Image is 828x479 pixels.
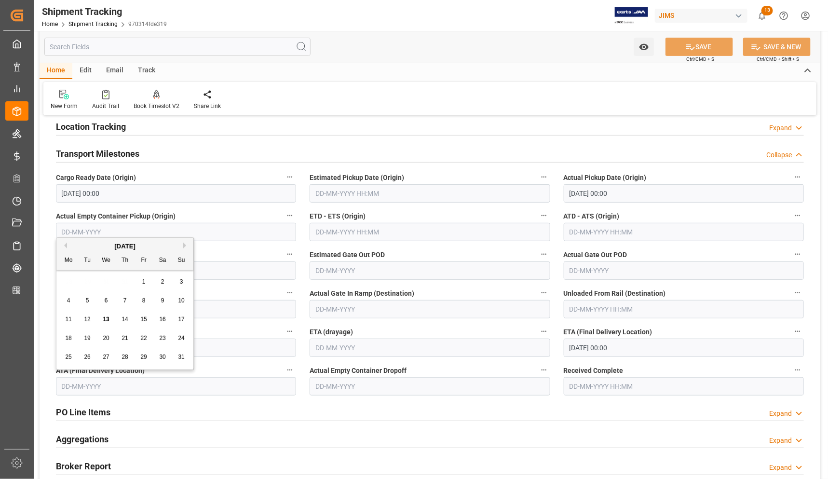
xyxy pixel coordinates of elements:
[157,295,169,307] div: Choose Saturday, August 9th, 2025
[310,223,550,241] input: DD-MM-YYYY HH:MM
[180,278,183,285] span: 3
[84,354,90,360] span: 26
[178,297,184,304] span: 10
[194,102,221,110] div: Share Link
[138,295,150,307] div: Choose Friday, August 8th, 2025
[743,38,811,56] button: SAVE & NEW
[56,184,296,203] input: DD-MM-YYYY HH:MM
[176,276,188,288] div: Choose Sunday, August 3rd, 2025
[119,255,131,267] div: Th
[655,6,751,25] button: JIMS
[773,5,795,27] button: Help Center
[564,300,804,318] input: DD-MM-YYYY HH:MM
[176,351,188,363] div: Choose Sunday, August 31st, 2025
[138,276,150,288] div: Choose Friday, August 1st, 2025
[751,5,773,27] button: show 13 new notifications
[564,223,804,241] input: DD-MM-YYYY HH:MM
[159,335,165,342] span: 23
[176,332,188,344] div: Choose Sunday, August 24th, 2025
[791,287,804,299] button: Unloaded From Rail (Destination)
[140,354,147,360] span: 29
[791,325,804,338] button: ETA (Final Delivery Location)
[564,288,666,299] span: Unloaded From Rail (Destination)
[68,21,118,27] a: Shipment Tracking
[119,295,131,307] div: Choose Thursday, August 7th, 2025
[564,377,804,396] input: DD-MM-YYYY HH:MM
[84,335,90,342] span: 19
[122,335,128,342] span: 21
[665,38,733,56] button: SAVE
[284,248,296,260] button: ETA Port of Discharge (Destination)
[176,255,188,267] div: Su
[157,351,169,363] div: Choose Saturday, August 30th, 2025
[100,332,112,344] div: Choose Wednesday, August 20th, 2025
[310,339,550,357] input: DD-MM-YYYY
[84,316,90,323] span: 12
[134,102,179,110] div: Book Timeslot V2
[51,102,78,110] div: New Form
[564,339,804,357] input: DD-MM-YYYY HH:MM
[284,364,296,376] button: ATA (Final Delivery Location)
[142,297,146,304] span: 8
[65,354,71,360] span: 25
[310,366,407,376] span: Actual Empty Container Dropoff
[791,171,804,183] button: Actual Pickup Date (Origin)
[44,38,311,56] input: Search Fields
[178,335,184,342] span: 24
[310,288,414,299] span: Actual Gate In Ramp (Destination)
[81,351,94,363] div: Choose Tuesday, August 26th, 2025
[538,287,550,299] button: Actual Gate In Ramp (Destination)
[310,327,353,337] span: ETA (drayage)
[615,7,648,24] img: Exertis%20JAM%20-%20Email%20Logo.jpg_1722504956.jpg
[178,354,184,360] span: 31
[63,351,75,363] div: Choose Monday, August 25th, 2025
[310,250,385,260] span: Estimated Gate Out POD
[63,295,75,307] div: Choose Monday, August 4th, 2025
[176,314,188,326] div: Choose Sunday, August 17th, 2025
[310,211,366,221] span: ETD - ETS (Origin)
[56,406,110,419] h2: PO Line Items
[56,223,296,241] input: DD-MM-YYYY
[56,120,126,133] h2: Location Tracking
[538,364,550,376] button: Actual Empty Container Dropoff
[138,314,150,326] div: Choose Friday, August 15th, 2025
[123,297,127,304] span: 7
[100,255,112,267] div: We
[56,433,109,446] h2: Aggregations
[178,316,184,323] span: 17
[161,297,164,304] span: 9
[157,255,169,267] div: Sa
[72,63,99,79] div: Edit
[122,354,128,360] span: 28
[119,351,131,363] div: Choose Thursday, August 28th, 2025
[655,9,747,23] div: JIMS
[103,316,109,323] span: 13
[140,335,147,342] span: 22
[67,297,70,304] span: 4
[791,209,804,222] button: ATD - ATS (Origin)
[122,316,128,323] span: 14
[59,273,191,367] div: month 2025-08
[791,248,804,260] button: Actual Gate Out POD
[56,242,193,251] div: [DATE]
[310,261,550,280] input: DD-MM-YYYY
[99,63,131,79] div: Email
[138,255,150,267] div: Fr
[92,102,119,110] div: Audit Trail
[103,335,109,342] span: 20
[65,335,71,342] span: 18
[100,351,112,363] div: Choose Wednesday, August 27th, 2025
[159,316,165,323] span: 16
[103,354,109,360] span: 27
[284,325,296,338] button: Actual Gate Out Ramp (Destination)
[81,314,94,326] div: Choose Tuesday, August 12th, 2025
[42,21,58,27] a: Home
[284,209,296,222] button: Actual Empty Container Pickup (Origin)
[310,300,550,318] input: DD-MM-YYYY
[100,295,112,307] div: Choose Wednesday, August 6th, 2025
[564,261,804,280] input: DD-MM-YYYY
[63,332,75,344] div: Choose Monday, August 18th, 2025
[766,150,792,160] div: Collapse
[161,278,164,285] span: 2
[761,6,773,15] span: 13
